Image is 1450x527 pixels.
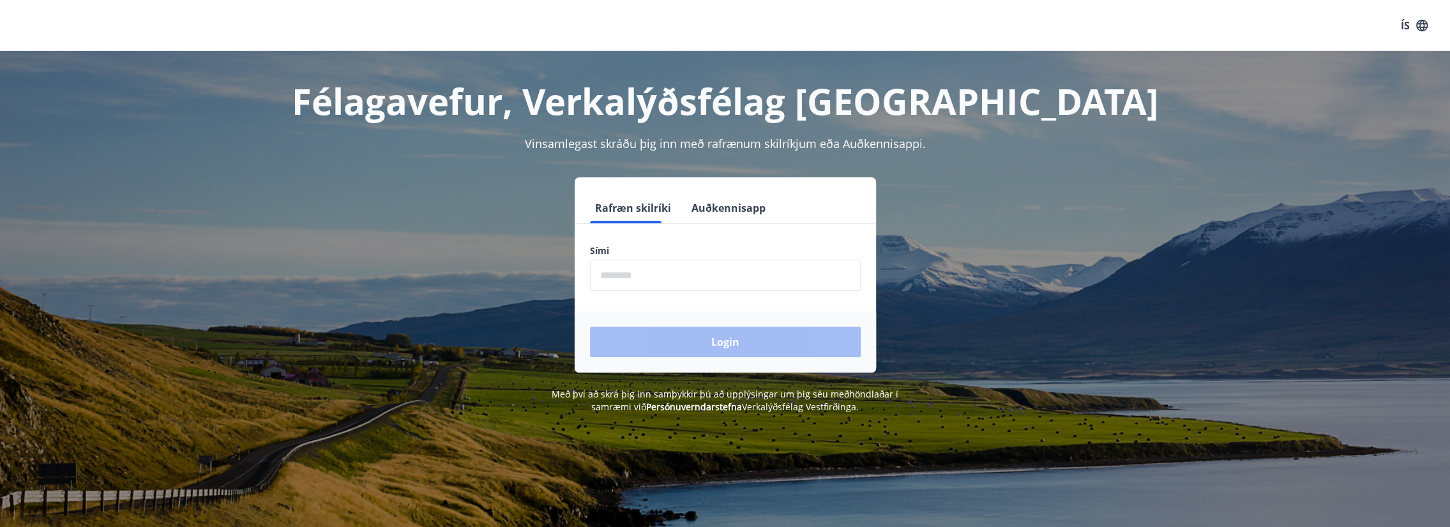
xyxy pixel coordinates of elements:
h1: Félagavefur, Verkalýðsfélag [GEOGRAPHIC_DATA] [281,77,1170,125]
button: Rafræn skilríki [590,193,676,223]
a: Persónuverndarstefna [646,401,742,413]
label: Sími [590,244,861,257]
button: ÍS [1394,14,1435,37]
button: Auðkennisapp [686,193,771,223]
span: Vinsamlegast skráðu þig inn með rafrænum skilríkjum eða Auðkennisappi. [525,136,926,151]
span: Með því að skrá þig inn samþykkir þú að upplýsingar um þig séu meðhöndlaðar í samræmi við Verkalý... [552,388,898,413]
